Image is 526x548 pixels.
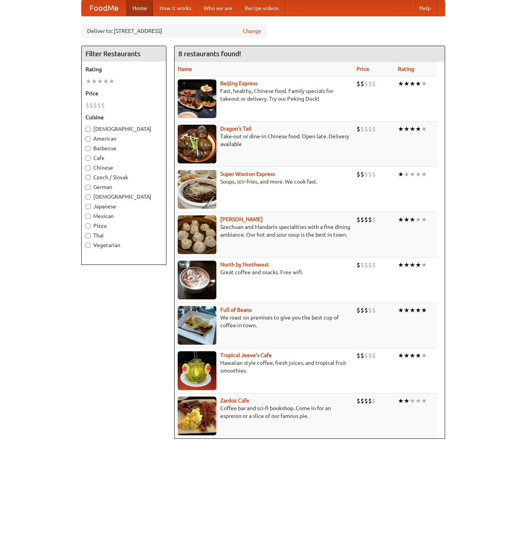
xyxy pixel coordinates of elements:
[178,66,192,72] a: Name
[220,125,252,132] a: Dragon's Tail
[372,79,376,88] li: $
[101,101,105,110] li: $
[97,77,103,86] li: ★
[356,170,360,179] li: $
[86,222,162,230] label: Pizza
[220,171,275,177] a: Super Wonton Express
[89,101,93,110] li: $
[178,170,216,209] img: superwonton.jpg
[86,183,162,191] label: German
[86,203,162,210] label: Japanese
[178,261,216,299] img: north.jpg
[421,215,427,224] li: ★
[409,397,415,405] li: ★
[413,0,437,16] a: Help
[368,351,372,360] li: $
[220,397,249,404] a: Zardoz Cafe
[356,66,369,72] a: Price
[86,127,91,132] input: [DEMOGRAPHIC_DATA]
[368,306,372,314] li: $
[360,125,364,133] li: $
[360,215,364,224] li: $
[398,125,404,133] li: ★
[178,215,216,254] img: shandong.jpg
[372,215,376,224] li: $
[409,261,415,269] li: ★
[220,261,269,268] b: North by Northwest
[409,215,415,224] li: ★
[197,0,238,16] a: Who we are
[398,170,404,179] li: ★
[86,214,91,219] input: Mexican
[421,261,427,269] li: ★
[220,216,263,222] a: [PERSON_NAME]
[398,306,404,314] li: ★
[86,125,162,133] label: [DEMOGRAPHIC_DATA]
[93,101,97,110] li: $
[360,397,364,405] li: $
[153,0,197,16] a: How it works
[409,170,415,179] li: ★
[178,132,351,148] p: Take-out or dine-in Chinese food. Open late. Delivery available
[356,125,360,133] li: $
[86,174,162,181] label: Czech / Slovak
[86,243,91,248] input: Vegetarian
[409,306,415,314] li: ★
[103,77,109,86] li: ★
[86,65,162,73] h5: Rating
[86,113,162,121] h5: Cuisine
[220,352,272,358] a: Tropical Jeeve's Cafe
[404,351,409,360] li: ★
[415,306,421,314] li: ★
[364,261,368,269] li: $
[178,178,351,186] p: Soups, stir-fries, and more. We cook fast.
[86,223,91,228] input: Pizza
[364,215,368,224] li: $
[364,79,368,88] li: $
[360,261,364,269] li: $
[86,156,91,161] input: Cafe
[368,261,372,269] li: $
[415,170,421,179] li: ★
[178,306,216,345] img: beans.jpg
[421,306,427,314] li: ★
[82,0,126,16] a: FoodMe
[178,314,351,329] p: We roast on premises to give you the best cup of coffee in town.
[86,193,162,201] label: [DEMOGRAPHIC_DATA]
[86,212,162,220] label: Mexican
[86,77,91,86] li: ★
[126,0,153,16] a: Home
[421,170,427,179] li: ★
[360,170,364,179] li: $
[360,351,364,360] li: $
[178,87,351,103] p: Fast, healthy, Chinese food. Family specials for takeout or delivery. Try our Peking Duck!
[86,154,162,162] label: Cafe
[220,80,257,86] a: Beijing Express
[421,351,427,360] li: ★
[409,125,415,133] li: ★
[372,125,376,133] li: $
[97,101,101,110] li: $
[178,50,241,57] ng-pluralize: 8 restaurants found!
[364,397,368,405] li: $
[398,79,404,88] li: ★
[356,261,360,269] li: $
[372,306,376,314] li: $
[238,0,285,16] a: Recipe videos
[86,164,162,172] label: Chinese
[404,79,409,88] li: ★
[415,125,421,133] li: ★
[86,89,162,97] h5: Price
[360,79,364,88] li: $
[415,215,421,224] li: ★
[372,397,376,405] li: $
[91,77,97,86] li: ★
[421,125,427,133] li: ★
[178,79,216,118] img: beijing.jpg
[86,241,162,249] label: Vegetarian
[86,146,91,151] input: Barbecue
